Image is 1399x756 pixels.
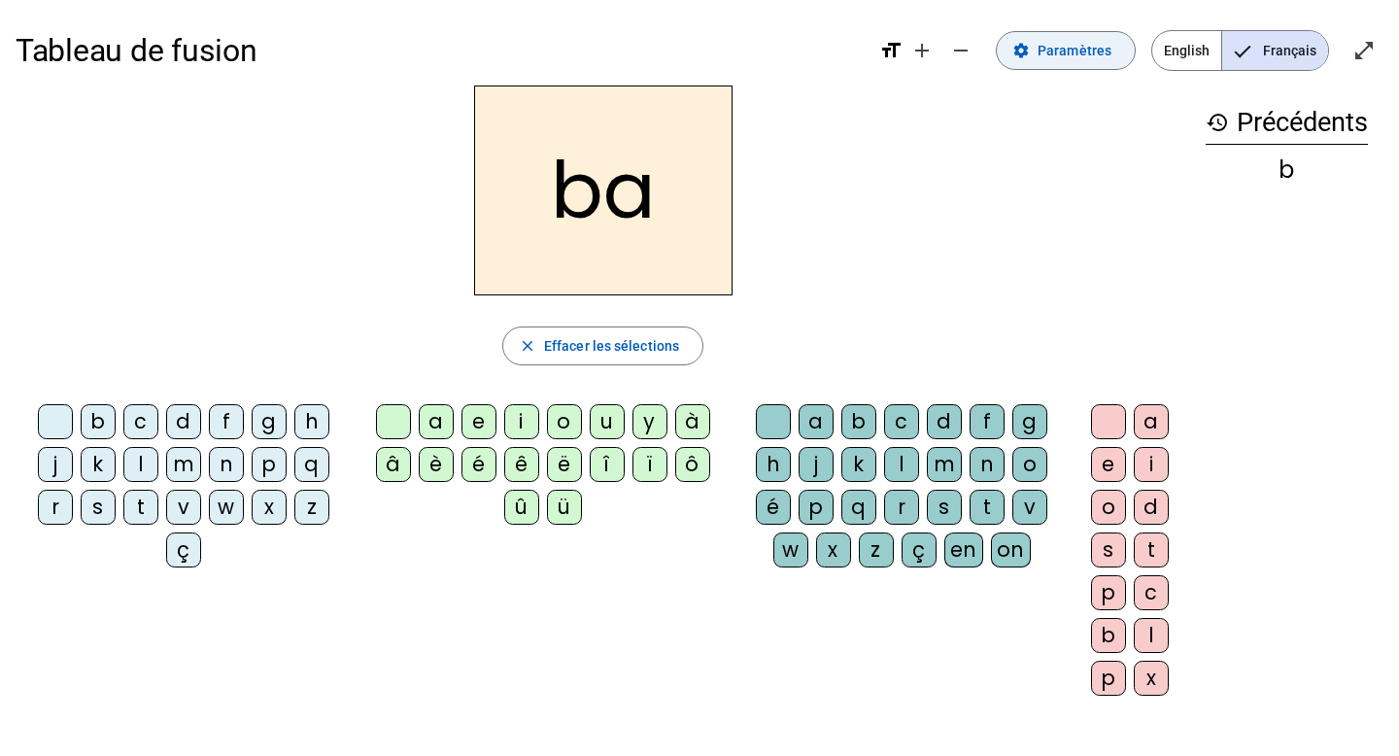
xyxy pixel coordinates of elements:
[123,404,158,439] div: c
[81,447,116,482] div: k
[675,404,710,439] div: à
[841,404,876,439] div: b
[123,447,158,482] div: l
[294,447,329,482] div: q
[884,404,919,439] div: c
[799,447,834,482] div: j
[1012,404,1047,439] div: g
[209,404,244,439] div: f
[38,490,73,525] div: r
[461,447,496,482] div: é
[927,447,962,482] div: m
[996,31,1136,70] button: Paramètres
[799,490,834,525] div: p
[504,447,539,482] div: ê
[970,404,1005,439] div: f
[166,490,201,525] div: v
[1134,404,1169,439] div: a
[294,490,329,525] div: z
[504,404,539,439] div: i
[1206,158,1368,182] div: b
[504,490,539,525] div: û
[376,447,411,482] div: â
[123,490,158,525] div: t
[544,334,679,358] span: Effacer les sélections
[590,447,625,482] div: î
[1038,39,1111,62] span: Paramètres
[461,404,496,439] div: e
[1206,111,1229,134] mat-icon: history
[16,19,864,82] h1: Tableau de fusion
[209,490,244,525] div: w
[166,533,201,567] div: ç
[547,490,582,525] div: ü
[1012,490,1047,525] div: v
[1091,533,1126,567] div: s
[1012,42,1030,59] mat-icon: settings
[941,31,980,70] button: Diminuer la taille de la police
[902,533,937,567] div: ç
[841,447,876,482] div: k
[474,86,733,295] h2: ba
[1345,31,1383,70] button: Entrer en plein écran
[1134,490,1169,525] div: d
[419,447,454,482] div: è
[949,39,972,62] mat-icon: remove
[970,490,1005,525] div: t
[81,490,116,525] div: s
[903,31,941,70] button: Augmenter la taille de la police
[519,337,536,355] mat-icon: close
[1091,618,1126,653] div: b
[756,490,791,525] div: é
[81,404,116,439] div: b
[1134,575,1169,610] div: c
[632,447,667,482] div: ï
[1352,39,1376,62] mat-icon: open_in_full
[1134,447,1169,482] div: i
[841,490,876,525] div: q
[1151,30,1329,71] mat-button-toggle-group: Language selection
[1134,533,1169,567] div: t
[1134,661,1169,696] div: x
[294,404,329,439] div: h
[859,533,894,567] div: z
[252,447,287,482] div: p
[502,326,703,365] button: Effacer les sélections
[1222,31,1328,70] span: Français
[1091,447,1126,482] div: e
[209,447,244,482] div: n
[944,533,983,567] div: en
[884,490,919,525] div: r
[419,404,454,439] div: a
[252,490,287,525] div: x
[884,447,919,482] div: l
[675,447,710,482] div: ô
[1134,618,1169,653] div: l
[166,404,201,439] div: d
[590,404,625,439] div: u
[1012,447,1047,482] div: o
[38,447,73,482] div: j
[773,533,808,567] div: w
[632,404,667,439] div: y
[1152,31,1221,70] span: English
[991,533,1031,567] div: on
[252,404,287,439] div: g
[547,447,582,482] div: ë
[547,404,582,439] div: o
[927,404,962,439] div: d
[1091,661,1126,696] div: p
[879,39,903,62] mat-icon: format_size
[1091,575,1126,610] div: p
[927,490,962,525] div: s
[816,533,851,567] div: x
[166,447,201,482] div: m
[1206,101,1368,145] h3: Précédents
[910,39,934,62] mat-icon: add
[970,447,1005,482] div: n
[1091,490,1126,525] div: o
[799,404,834,439] div: a
[756,447,791,482] div: h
